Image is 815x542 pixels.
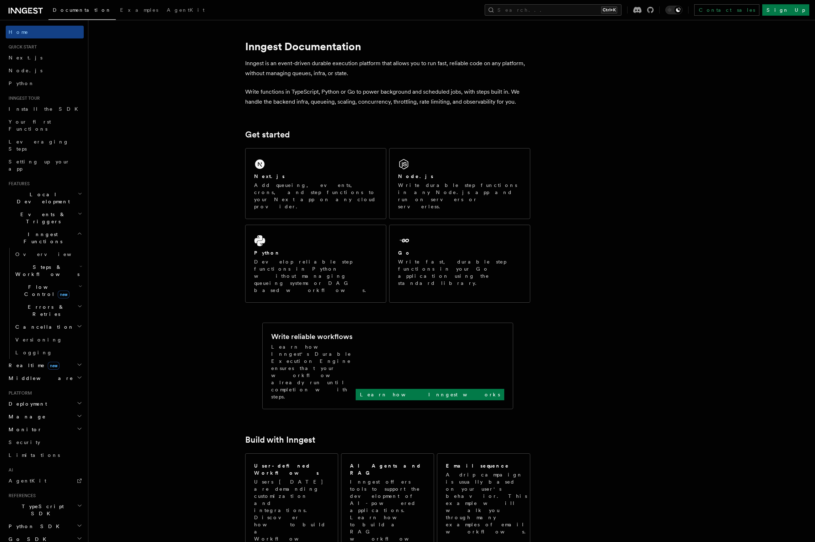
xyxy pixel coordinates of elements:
span: Errors & Retries [12,303,77,318]
p: Learn how Inngest works [360,391,500,398]
p: Inngest is an event-driven durable execution platform that allows you to run fast, reliable code ... [245,58,530,78]
span: Features [6,181,30,187]
a: Contact sales [694,4,759,16]
a: Install the SDK [6,103,84,115]
span: Monitor [6,426,42,433]
button: Errors & Retries [12,301,84,320]
span: References [6,493,36,499]
a: Logging [12,346,84,359]
button: Middleware [6,372,84,385]
p: A drip campaign is usually based on your user's behavior. This example will walk you through many... [446,471,530,535]
span: AgentKit [167,7,205,13]
a: Security [6,436,84,449]
a: Next.js [6,51,84,64]
button: Python SDK [6,520,84,533]
span: Leveraging Steps [9,139,69,152]
span: Your first Functions [9,119,51,132]
button: Manage [6,410,84,423]
a: Node.jsWrite durable step functions in any Node.js app and run on servers or serverless. [389,148,530,219]
a: PythonDevelop reliable step functions in Python without managing queueing systems or DAG based wo... [245,225,386,303]
a: AgentKit [163,2,209,19]
a: Setting up your app [6,155,84,175]
span: Logging [15,350,52,355]
span: Versioning [15,337,62,343]
span: Platform [6,390,32,396]
span: Inngest Functions [6,231,77,245]
button: Deployment [6,397,84,410]
button: TypeScript SDK [6,500,84,520]
button: Steps & Workflows [12,261,84,281]
button: Realtimenew [6,359,84,372]
p: Write fast, durable step functions in your Go application using the standard library. [398,258,521,287]
a: Documentation [48,2,116,20]
button: Search...Ctrl+K [485,4,621,16]
p: Add queueing, events, crons, and step functions to your Next app on any cloud provider. [254,182,377,210]
span: Quick start [6,44,37,50]
a: Home [6,26,84,38]
p: Learn how Inngest's Durable Execution Engine ensures that your workflow already run until complet... [271,343,356,400]
span: TypeScript SDK [6,503,77,517]
a: GoWrite fast, durable step functions in your Go application using the standard library. [389,225,530,303]
a: Next.jsAdd queueing, events, crons, and step functions to your Next app on any cloud provider. [245,148,386,219]
span: Node.js [9,68,42,73]
span: AgentKit [9,478,46,484]
span: Examples [120,7,158,13]
span: Middleware [6,375,73,382]
button: Monitor [6,423,84,436]
kbd: Ctrl+K [601,6,617,14]
button: Local Development [6,188,84,208]
a: Python [6,77,84,90]
span: new [48,362,60,370]
span: Python [9,80,35,86]
span: Deployment [6,400,47,407]
span: Limitations [9,452,60,458]
div: Inngest Functions [6,248,84,359]
span: Documentation [53,7,112,13]
span: Inngest tour [6,95,40,101]
a: Node.js [6,64,84,77]
span: Flow Control [12,283,78,298]
h2: Next.js [254,173,285,180]
h2: Go [398,249,411,256]
a: Sign Up [762,4,809,16]
a: Overview [12,248,84,261]
a: Build with Inngest [245,435,315,445]
span: Overview [15,251,89,257]
h1: Inngest Documentation [245,40,530,53]
button: Toggle dark mode [665,6,682,14]
span: Install the SDK [9,106,82,112]
h2: Write reliable workflows [271,332,352,342]
button: Events & Triggers [6,208,84,228]
span: Steps & Workflows [12,264,79,278]
button: Flow Controlnew [12,281,84,301]
a: Your first Functions [6,115,84,135]
span: Manage [6,413,46,420]
span: Next.js [9,55,42,61]
h2: Python [254,249,280,256]
span: Cancellation [12,323,74,330]
span: Home [9,28,29,36]
a: Limitations [6,449,84,462]
h2: Node.js [398,173,433,180]
a: AgentKit [6,474,84,487]
a: Leveraging Steps [6,135,84,155]
a: Examples [116,2,163,19]
a: Get started [245,130,290,140]
button: Inngest Functions [6,228,84,248]
a: Learn how Inngest works [356,389,504,400]
span: Events & Triggers [6,211,78,225]
span: Realtime [6,362,60,369]
h2: Email sequence [446,462,509,469]
p: Develop reliable step functions in Python without managing queueing systems or DAG based workflows. [254,258,377,294]
a: Versioning [12,333,84,346]
h2: User-defined Workflows [254,462,329,476]
p: Write durable step functions in any Node.js app and run on servers or serverless. [398,182,521,210]
span: Python SDK [6,523,64,530]
span: AI [6,467,13,473]
span: Security [9,439,40,445]
h2: AI Agents and RAG [350,462,426,476]
span: Local Development [6,191,78,205]
span: Setting up your app [9,159,70,172]
button: Cancellation [12,320,84,333]
span: new [58,291,69,298]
